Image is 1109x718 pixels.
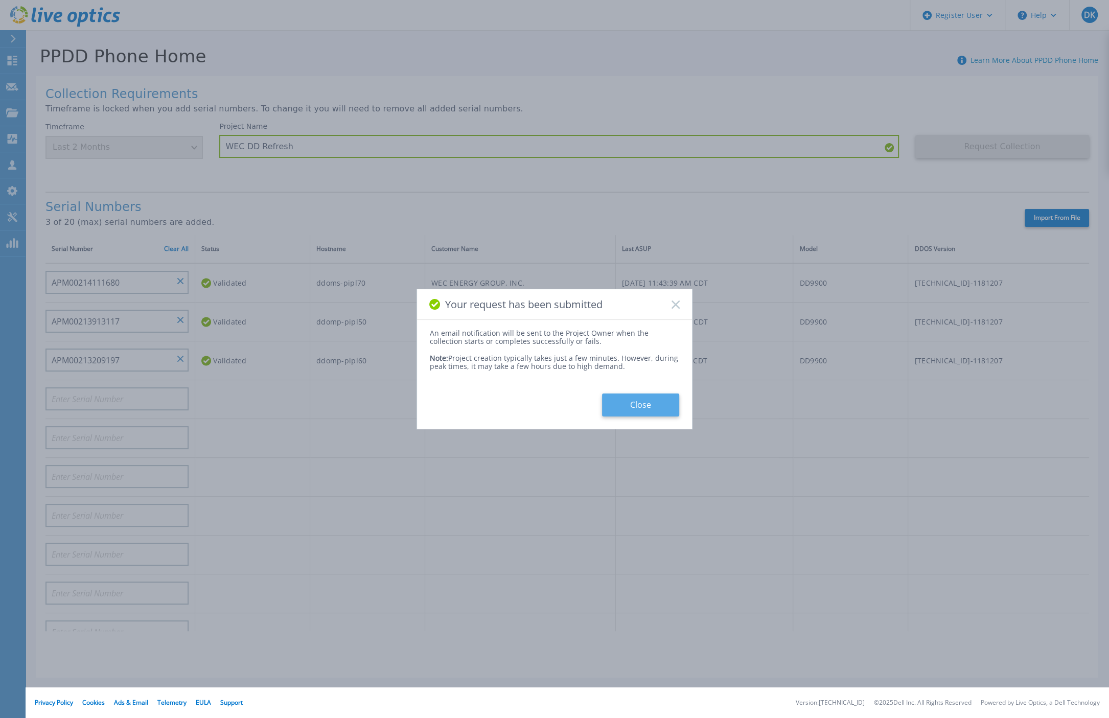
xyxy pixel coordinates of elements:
[220,698,243,707] a: Support
[82,698,105,707] a: Cookies
[874,700,972,706] li: © 2025 Dell Inc. All Rights Reserved
[35,698,73,707] a: Privacy Policy
[602,393,679,416] button: Close
[114,698,148,707] a: Ads & Email
[796,700,865,706] li: Version: [TECHNICAL_ID]
[157,698,187,707] a: Telemetry
[430,329,679,345] div: An email notification will be sent to the Project Owner when the collection starts or completes s...
[445,298,603,310] span: Your request has been submitted
[430,353,448,363] span: Note:
[196,698,211,707] a: EULA
[430,346,679,370] div: Project creation typically takes just a few minutes. However, during peak times, it may take a fe...
[981,700,1100,706] li: Powered by Live Optics, a Dell Technology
